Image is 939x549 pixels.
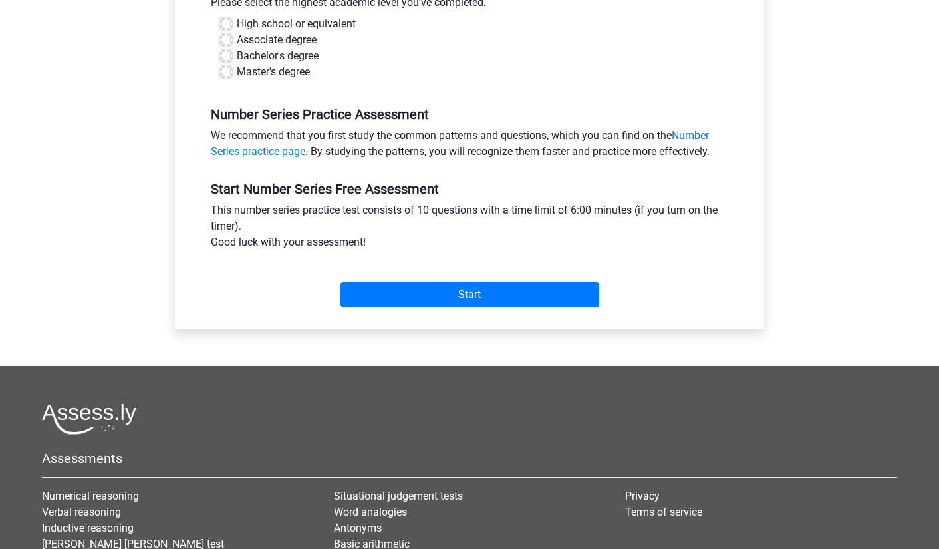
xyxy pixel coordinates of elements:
img: Assessly logo [42,403,136,435]
a: Terms of service [625,506,702,518]
a: Privacy [625,490,660,502]
label: Associate degree [237,32,317,48]
h5: Assessments [42,451,897,466]
a: Situational judgement tests [334,490,463,502]
a: Verbal reasoning [42,506,121,518]
a: Numerical reasoning [42,490,139,502]
input: Start [340,282,599,307]
h5: Number Series Practice Assessment [211,106,728,122]
h5: Start Number Series Free Assessment [211,181,728,197]
a: Word analogies [334,506,407,518]
div: We recommend that you first study the common patterns and questions, which you can find on the . ... [201,128,738,165]
label: High school or equivalent [237,16,356,32]
label: Master's degree [237,64,310,80]
div: This number series practice test consists of 10 questions with a time limit of 6:00 minutes (if y... [201,202,738,256]
a: Inductive reasoning [42,522,134,534]
label: Bachelor's degree [237,48,319,64]
a: Antonyms [334,522,382,534]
